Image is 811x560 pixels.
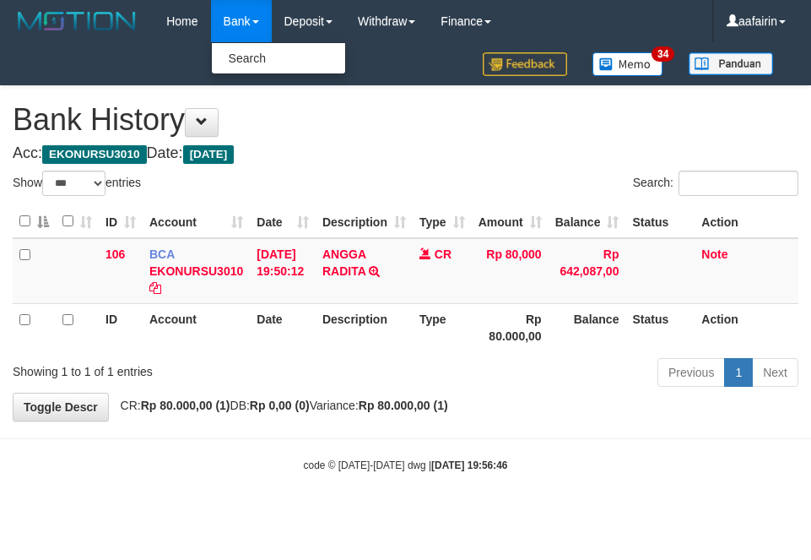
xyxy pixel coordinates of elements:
a: 1 [724,358,753,387]
div: Showing 1 to 1 of 1 entries [13,356,325,380]
th: : activate to sort column ascending [56,205,99,238]
a: EKONURSU3010 [149,264,243,278]
span: EKONURSU3010 [42,145,146,164]
span: BCA [149,247,175,261]
strong: Rp 80.000,00 (1) [359,399,448,412]
td: [DATE] 19:50:12 [250,238,316,304]
td: Rp 642,087,00 [549,238,626,304]
th: Status [625,205,695,238]
strong: Rp 0,00 (0) [250,399,310,412]
th: Rp 80.000,00 [472,303,549,351]
th: Description [316,303,413,351]
th: Type: activate to sort column ascending [413,205,472,238]
img: MOTION_logo.png [13,8,141,34]
th: Description: activate to sort column ascending [316,205,413,238]
a: Previous [657,358,725,387]
a: Next [752,358,798,387]
a: 34 [580,42,676,85]
th: Action [695,303,798,351]
a: Note [701,247,727,261]
a: Copy EKONURSU3010 to clipboard [149,281,161,295]
a: Search [212,47,345,69]
label: Show entries [13,171,141,196]
th: ID: activate to sort column ascending [99,205,143,238]
td: Rp 80,000 [472,238,549,304]
label: Search: [633,171,798,196]
span: 106 [105,247,125,261]
h1: Bank History [13,103,798,137]
small: code © [DATE]-[DATE] dwg | [304,459,508,471]
th: Date [250,303,316,351]
input: Search: [679,171,798,196]
select: Showentries [42,171,105,196]
a: Toggle Descr [13,393,109,421]
span: 34 [652,46,674,62]
th: Date: activate to sort column ascending [250,205,316,238]
th: Type [413,303,472,351]
img: panduan.png [689,52,773,75]
th: Account [143,303,250,351]
th: Action [695,205,798,238]
strong: Rp 80.000,00 (1) [141,399,230,412]
a: ANGGA RADITA [322,247,366,278]
th: Status [625,303,695,351]
th: Balance [549,303,626,351]
img: Feedback.jpg [483,52,567,76]
strong: [DATE] 19:56:46 [431,459,507,471]
h4: Acc: Date: [13,145,798,162]
img: Button%20Memo.svg [592,52,663,76]
th: Amount: activate to sort column ascending [472,205,549,238]
th: ID [99,303,143,351]
th: Account: activate to sort column ascending [143,205,250,238]
th: Balance: activate to sort column ascending [549,205,626,238]
span: CR [435,247,451,261]
th: : activate to sort column descending [13,205,56,238]
span: CR: DB: Variance: [112,399,448,412]
span: [DATE] [183,145,235,164]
